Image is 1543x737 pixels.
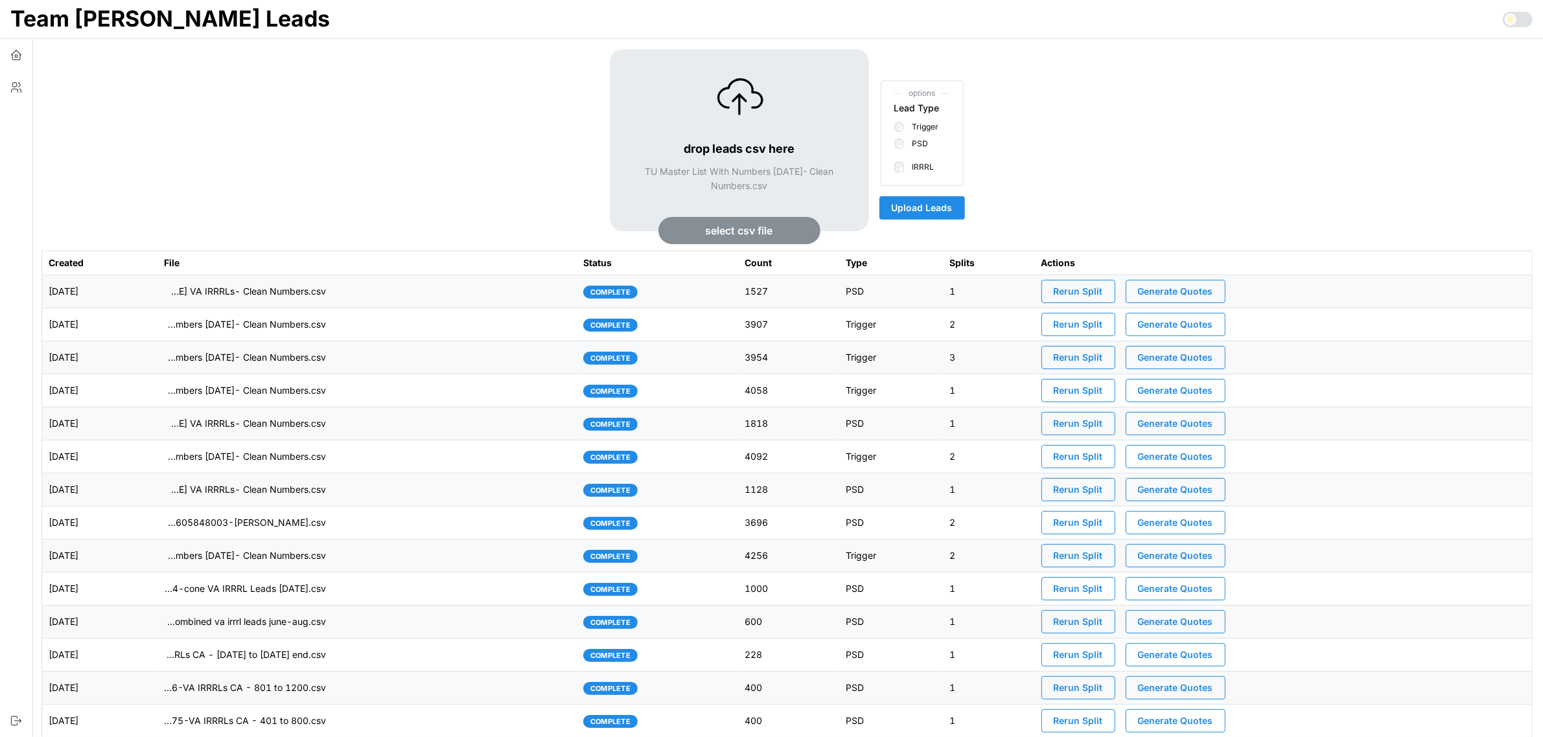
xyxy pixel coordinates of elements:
td: [DATE] [42,308,157,341]
span: Rerun Split [1054,313,1103,335]
span: complete [590,385,631,397]
td: 2 [943,506,1034,539]
span: Rerun Split [1054,710,1103,732]
span: options [894,87,950,100]
span: complete [590,683,631,694]
span: select csv file [706,218,773,244]
th: File [157,251,577,275]
td: [DATE] [42,473,157,506]
td: 3 [943,341,1034,374]
span: Generate Quotes [1138,611,1213,633]
div: Lead Type [894,101,940,115]
span: complete [590,319,631,331]
td: 1128 [738,473,839,506]
td: 3907 [738,308,839,341]
th: Type [839,251,944,275]
span: Rerun Split [1054,380,1103,402]
span: Rerun Split [1054,677,1103,699]
span: complete [590,584,631,595]
td: [DATE] [42,440,157,473]
td: 1 [943,572,1034,605]
span: complete [590,617,631,628]
span: Generate Quotes [1138,545,1213,567]
button: select csv file [658,217,820,244]
span: complete [590,418,631,430]
button: Generate Quotes [1126,346,1225,369]
p: imports/[PERSON_NAME]/1758033115597-TU Master List With Numbers [DATE]- Clean Numbers.csv [164,351,326,364]
span: Rerun Split [1054,413,1103,435]
th: Actions [1035,251,1533,275]
span: Rerun Split [1054,446,1103,468]
th: Count [738,251,839,275]
td: 1 [943,374,1034,407]
td: [DATE] [42,572,157,605]
td: PSD [839,704,944,737]
span: complete [590,650,631,661]
span: Rerun Split [1054,545,1103,567]
button: Generate Quotes [1126,379,1225,402]
td: 4256 [738,539,839,572]
span: Generate Quotes [1138,380,1213,402]
p: imports/[PERSON_NAME]/1757528232266-VA IRRRLs CA - 801 to 1200.csv [164,681,326,694]
td: PSD [839,506,944,539]
span: Generate Quotes [1138,578,1213,600]
td: 2 [943,539,1034,572]
td: Trigger [839,341,944,374]
span: Rerun Split [1054,479,1103,501]
span: complete [590,451,631,463]
button: Rerun Split [1041,313,1115,336]
td: PSD [839,572,944,605]
td: 1 [943,605,1034,638]
p: imports/[PERSON_NAME]/1757949082117-TU Master List With Numbers [DATE]- Clean Numbers.csv [164,384,326,397]
p: imports/[PERSON_NAME]/1758131621168-[PERSON_NAME] VA IRRRLs- Clean Numbers.csv [164,285,326,298]
td: Trigger [839,539,944,572]
td: [DATE] [42,671,157,704]
label: Trigger [905,122,939,132]
button: Generate Quotes [1126,478,1225,501]
th: Created [42,251,157,275]
p: imports/[PERSON_NAME]/1757558229284-cone VA IRRRL Leads [DATE].csv [164,582,326,595]
td: [DATE] [42,605,157,638]
p: imports/[PERSON_NAME]/1757605848003-[PERSON_NAME].csv [164,516,326,529]
td: 1 [943,671,1034,704]
span: Generate Quotes [1138,512,1213,534]
td: [DATE] [42,539,157,572]
span: complete [590,352,631,364]
td: 1527 [738,275,839,308]
p: imports/[PERSON_NAME]/1758118770063-TU Master List With Numbers [DATE]- Clean Numbers.csv [164,318,326,331]
button: Generate Quotes [1126,544,1225,567]
td: 1 [943,473,1034,506]
button: Rerun Split [1041,643,1115,666]
p: imports/[PERSON_NAME]/1757540021979-combined va irrrl leads june-aug.csv [164,615,326,628]
td: 400 [738,671,839,704]
p: imports/[PERSON_NAME]/1757611523957-[PERSON_NAME] VA IRRRLs- Clean Numbers.csv [164,483,326,496]
td: 1 [943,407,1034,440]
button: Rerun Split [1041,280,1115,303]
td: PSD [839,638,944,671]
button: Rerun Split [1041,610,1115,633]
td: Trigger [839,374,944,407]
th: Splits [943,251,1034,275]
span: complete [590,550,631,562]
span: complete [590,484,631,496]
button: Rerun Split [1041,412,1115,435]
button: Generate Quotes [1126,445,1225,468]
td: [DATE] [42,704,157,737]
td: 4058 [738,374,839,407]
td: 600 [738,605,839,638]
td: PSD [839,605,944,638]
td: PSD [839,671,944,704]
td: 1000 [738,572,839,605]
button: Generate Quotes [1126,280,1225,303]
p: imports/[PERSON_NAME]/1757598799438-TU Master List With Numbers [DATE]- Clean Numbers.csv [164,549,326,562]
button: Generate Quotes [1126,643,1225,666]
button: Generate Quotes [1126,676,1225,699]
td: [DATE] [42,506,157,539]
button: Rerun Split [1041,544,1115,567]
span: Rerun Split [1054,611,1103,633]
td: 228 [738,638,839,671]
button: Generate Quotes [1126,577,1225,600]
span: Rerun Split [1054,578,1103,600]
button: Generate Quotes [1126,511,1225,534]
td: [DATE] [42,638,157,671]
